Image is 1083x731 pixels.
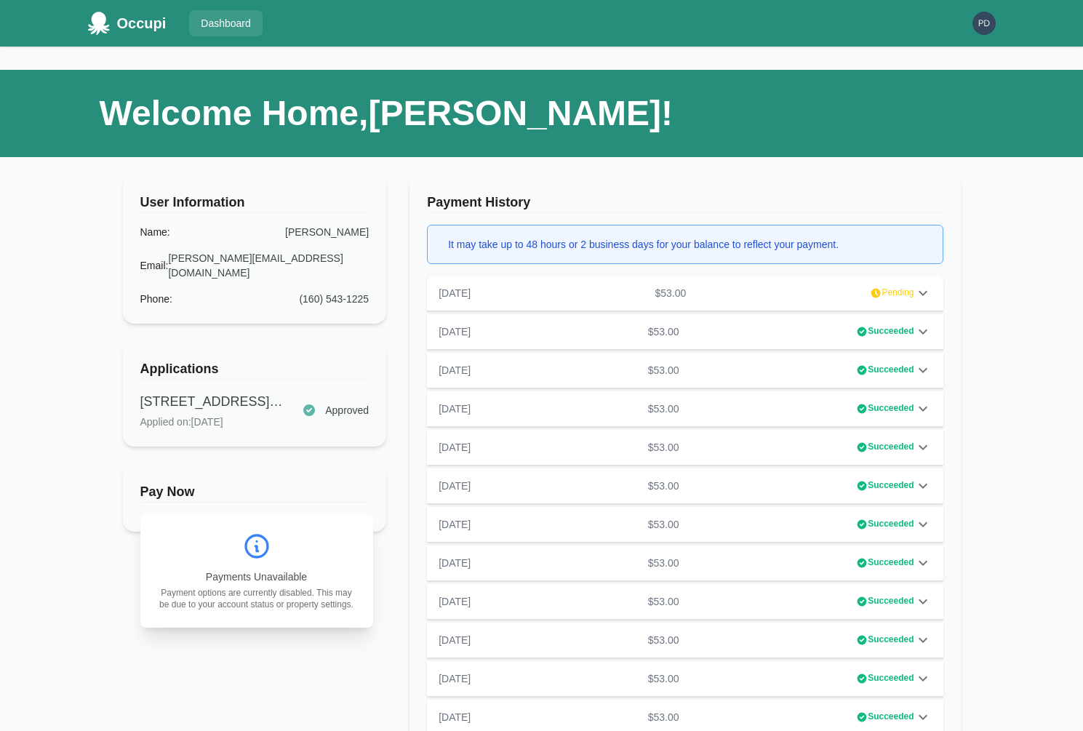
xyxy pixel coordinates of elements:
div: Phone : [140,292,172,306]
p: $53.00 [642,556,685,570]
div: [DATE]$53.00Succeeded [427,391,943,426]
p: [DATE] [439,556,471,570]
div: [DATE]$53.00Pending [427,276,943,311]
p: $53.00 [642,517,685,532]
p: [DATE] [439,324,471,339]
p: [DATE] [439,363,471,378]
div: [DATE]$53.00Succeeded [427,353,943,388]
div: Name : [140,225,170,239]
p: $53.00 [642,710,685,724]
span: Succeeded [868,710,914,724]
p: Payment options are currently disabled. This may be due to your account status or property settings. [158,587,356,610]
div: [PERSON_NAME][EMAIL_ADDRESS][DOMAIN_NAME] [168,251,369,280]
span: Succeeded [868,556,914,570]
p: [DATE] [439,671,471,686]
div: [DATE]$53.00Succeeded [427,430,943,465]
p: $53.00 [649,286,692,300]
span: Succeeded [868,633,914,647]
p: $53.00 [642,363,685,378]
p: $53.00 [642,671,685,686]
p: $53.00 [642,440,685,455]
h3: Pay Now [140,482,369,503]
p: [DATE] [439,594,471,609]
div: [DATE]$53.00Succeeded [427,623,943,658]
p: [DATE] [439,402,471,416]
div: [DATE]$53.00Succeeded [427,546,943,580]
p: $53.00 [642,324,685,339]
div: [PERSON_NAME] [285,225,369,239]
span: Succeeded [868,594,914,609]
img: d1218e091065128e5c92f6d618d6b635 [972,12,996,35]
div: (160) 543-1225 [299,292,369,306]
span: Succeeded [868,440,914,455]
span: Succeeded [868,324,914,339]
p: [STREET_ADDRESS][PERSON_NAME] [140,391,285,412]
p: [DATE] [439,286,471,300]
p: $53.00 [642,402,685,416]
span: Succeeded [868,479,914,493]
p: Payments Unavailable [158,570,356,584]
span: Approved [325,403,369,418]
a: Dashboard [189,10,263,36]
p: [DATE] [439,710,471,724]
div: [DATE]$53.00Succeeded [427,661,943,696]
p: $53.00 [642,633,685,647]
span: Succeeded [868,671,914,686]
div: [DATE]$53.00Succeeded [427,584,943,619]
p: [DATE] [439,633,471,647]
p: [DATE] [439,479,471,493]
span: Succeeded [868,517,914,532]
span: Succeeded [868,402,914,416]
p: Applied on: [DATE] [140,415,285,429]
p: [DATE] [439,440,471,455]
div: Email : [140,258,169,273]
h3: Applications [140,359,369,380]
p: Dashboard [201,16,251,31]
div: Occupi [117,12,167,35]
div: It may take up to 48 hours or 2 business days for your balance to reflect your payment. [448,237,839,252]
h3: Payment History [427,192,943,213]
span: Succeeded [868,363,914,378]
p: $53.00 [642,479,685,493]
span: Pending [882,286,914,300]
p: $53.00 [642,594,685,609]
div: [DATE]$53.00Succeeded [427,468,943,503]
h3: User Information [140,192,369,213]
div: [DATE]$53.00Succeeded [427,314,943,349]
div: [DATE]$53.00Succeeded [427,507,943,542]
h1: Welcome Home, [PERSON_NAME] ! [100,93,674,134]
p: [DATE] [439,517,471,532]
